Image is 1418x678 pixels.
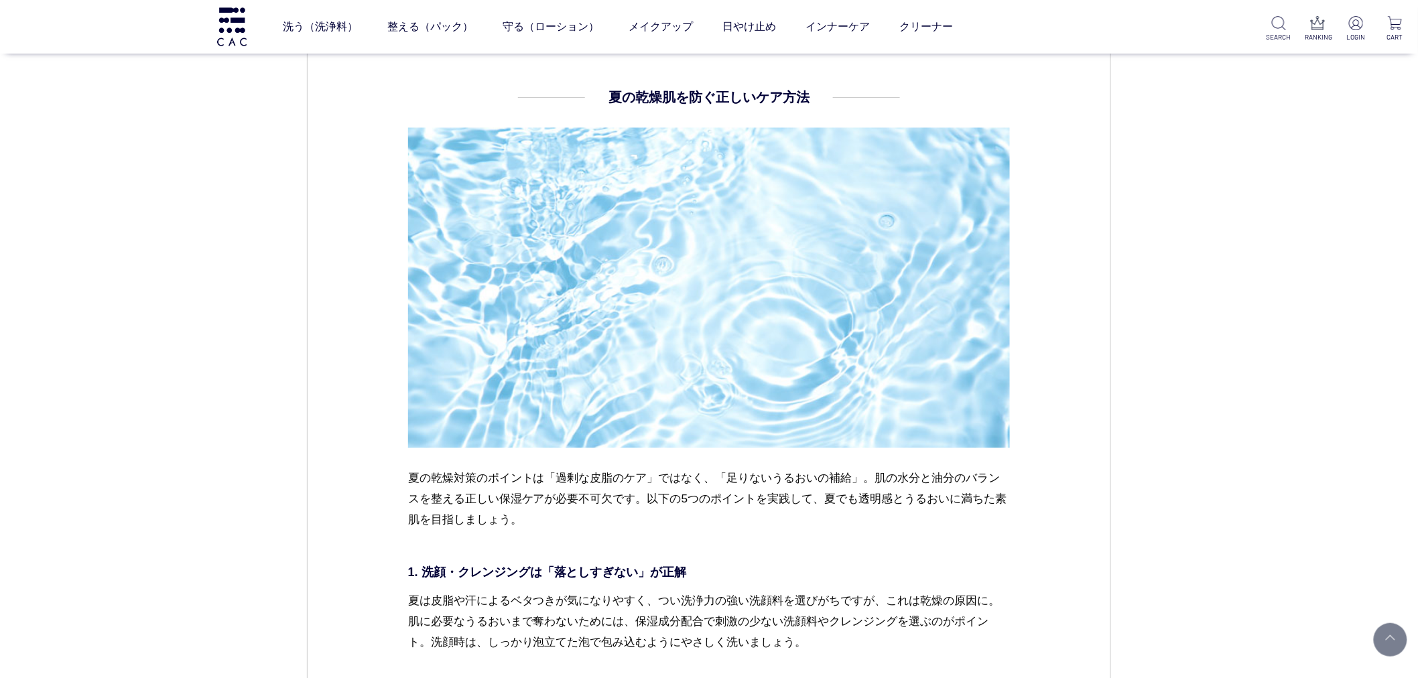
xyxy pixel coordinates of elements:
[1382,16,1407,42] a: CART
[805,8,870,46] a: インナーケア
[722,8,776,46] a: 日やけ止め
[1305,16,1330,42] a: RANKING
[46,79,56,90] img: tab_domain_overview_orange.svg
[408,128,1011,448] img: 水面 潤うイメージ
[608,88,810,108] h4: 夏の乾燥肌を防ぐ正しいケア方法
[1267,32,1291,42] p: SEARCH
[408,468,1011,552] p: 夏の乾燥対策のポイントは「過剰な皮脂のケア」ではなく、「足りないうるおいの補給」。肌の水分と油分のバランスを整える正しい保湿ケアが必要不可欠です。以下の5つのポイントを実践して、夏でも透明感とう...
[1382,32,1407,42] p: CART
[1344,16,1368,42] a: LOGIN
[60,80,112,89] div: ドメイン概要
[629,8,693,46] a: メイクアップ
[21,21,32,32] img: logo_orange.svg
[1344,32,1368,42] p: LOGIN
[21,35,32,47] img: website_grey.svg
[387,8,473,46] a: 整える（パック）
[38,21,66,32] div: v 4.0.25
[155,80,216,89] div: キーワード流入
[283,8,358,46] a: 洗う（洗浄料）
[1267,16,1291,42] a: SEARCH
[215,7,249,46] img: logo
[503,8,599,46] a: 守る（ローション）
[35,35,155,47] div: ドメイン: [DOMAIN_NAME]
[899,8,953,46] a: クリーナー
[1305,32,1330,42] p: RANKING
[408,591,1011,675] p: 夏は皮脂や汗によるベタつきが気になりやすく、つい洗浄力の強い洗顔料を選びがちですが、これは乾燥の原因に。肌に必要なうるおいまで奪わないためには、保湿成分配合で刺激の少ない洗顔料やクレンジングを選...
[141,79,151,90] img: tab_keywords_by_traffic_grey.svg
[408,564,1011,582] p: 1. 洗顔・クレンジングは「落としすぎない」が正解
